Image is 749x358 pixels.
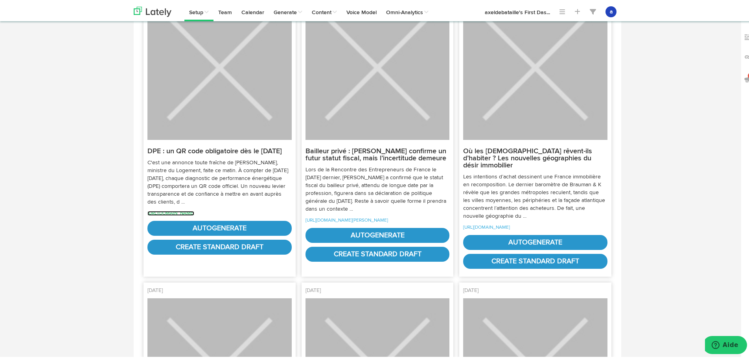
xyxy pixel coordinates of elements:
[463,233,607,248] a: autogenerate
[605,5,616,16] button: a
[147,219,292,234] a: autogenerate
[305,226,450,241] a: autogenerate
[147,209,194,214] a: [URL][DOMAIN_NAME]
[463,285,607,297] div: [DATE]
[305,285,450,297] div: [DATE]
[705,334,747,354] iframe: Ouvre un widget dans lequel vous pouvez trouver plus d’informations
[147,285,292,297] div: [DATE]
[147,157,292,204] p: C'est une annonce toute fraîche de [PERSON_NAME], ministre du Logement, faite ce matin. À compter...
[463,146,592,167] strong: Où les [DEMOGRAPHIC_DATA] rêvent-ils d’habiter ? Les nouvelles géographies du désir immobilier
[305,245,450,260] a: create standard draft
[147,238,292,253] a: create standard draft
[463,171,607,218] p: Les intentions d’achat dessinent une France immobilière en recomposition. Le dernier baromètre de...
[463,224,510,228] a: [URL][DOMAIN_NAME]
[305,164,450,211] p: Lors de la Rencontre des Entrepreneurs de France le [DATE] dernier, [PERSON_NAME] a confirmé que ...
[305,146,446,160] strong: Bailleur privé : [PERSON_NAME] confirme un futur statut fiscal, mais l’incertitude demeure
[134,5,171,15] img: logo_lately_bg_light.svg
[547,8,550,14] span: ...
[463,252,607,267] a: create standard draft
[147,146,282,153] strong: DPE : un QR code obligatoire dès le [DATE]
[305,217,388,221] a: [URL][DOMAIN_NAME][PERSON_NAME]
